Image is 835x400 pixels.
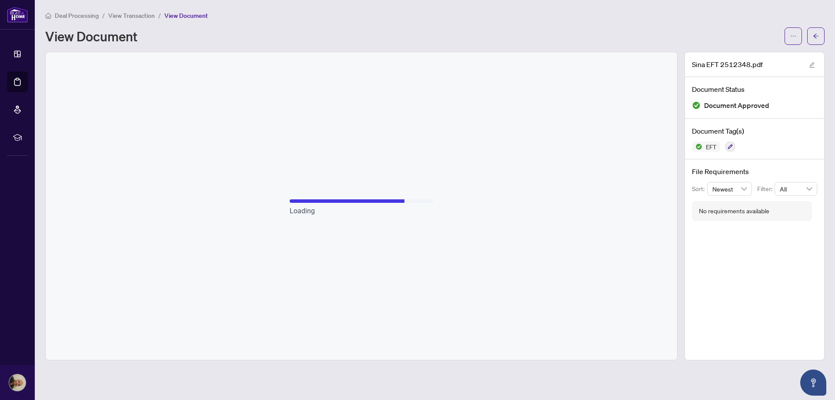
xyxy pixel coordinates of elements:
p: Sort: [692,184,707,194]
span: Sina EFT 2512348.pdf [692,59,763,70]
span: Deal Processing [55,12,99,20]
span: EFT [702,144,720,150]
h4: File Requirements [692,166,817,177]
p: Filter: [757,184,775,194]
img: Document Status [692,101,701,110]
span: ellipsis [790,33,796,39]
li: / [102,10,105,20]
span: Newest [712,182,747,195]
img: logo [7,7,28,23]
span: View Transaction [108,12,155,20]
h4: Document Tag(s) [692,126,817,136]
h4: Document Status [692,84,817,94]
span: arrow-left [813,33,819,39]
div: No requirements available [699,206,769,216]
span: Document Approved [704,100,769,111]
h1: View Document [45,29,137,43]
span: edit [809,62,815,68]
span: All [780,182,812,195]
span: View Document [164,12,208,20]
img: Status Icon [692,141,702,152]
img: Profile Icon [9,374,26,391]
button: Open asap [800,370,826,396]
li: / [158,10,161,20]
span: home [45,13,51,19]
